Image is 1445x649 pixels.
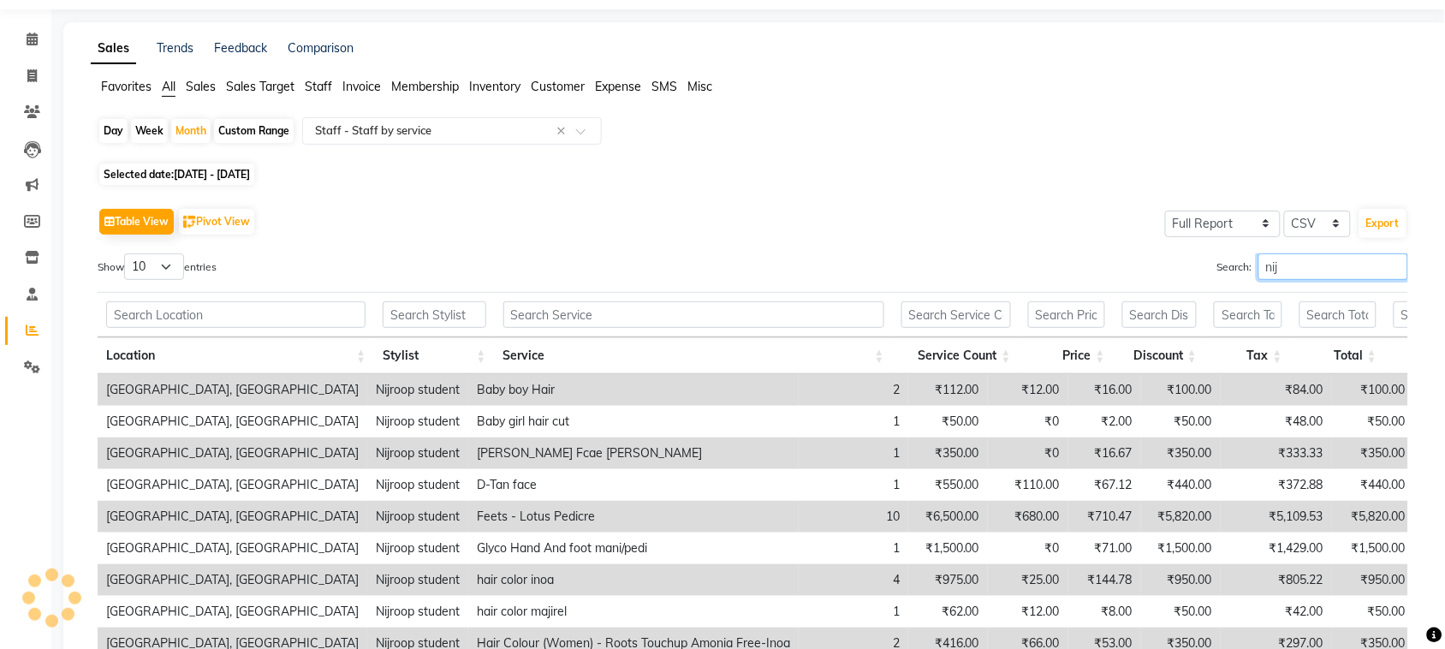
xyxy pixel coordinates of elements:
img: pivot.png [183,216,196,229]
td: Baby boy Hair [468,374,799,406]
td: 1 [799,406,908,438]
th: Service: activate to sort column ascending [495,337,893,374]
span: Favorites [101,79,152,94]
input: Search Price [1028,301,1105,328]
button: Table View [99,209,174,235]
td: 1 [799,438,908,469]
td: ₹5,109.53 [1221,501,1332,533]
td: ₹50.00 [1141,596,1221,628]
th: Discount: activate to sort column ascending [1114,337,1205,374]
td: ₹100.00 [1332,374,1414,406]
td: [GEOGRAPHIC_DATA], [GEOGRAPHIC_DATA] [98,374,367,406]
td: 4 [799,564,908,596]
td: [GEOGRAPHIC_DATA], [GEOGRAPHIC_DATA] [98,501,367,533]
td: 1 [799,533,908,564]
span: Expense [595,79,641,94]
td: hair color majirel [468,596,799,628]
td: ₹950.00 [1141,564,1221,596]
td: Nijroop student [367,501,468,533]
td: [GEOGRAPHIC_DATA], [GEOGRAPHIC_DATA] [98,406,367,438]
span: All [162,79,175,94]
td: ₹372.88 [1221,469,1332,501]
span: Sales [186,79,216,94]
td: 1 [799,469,908,501]
td: D-Tan face [468,469,799,501]
td: [GEOGRAPHIC_DATA], [GEOGRAPHIC_DATA] [98,596,367,628]
td: ₹350.00 [1141,438,1221,469]
button: Export [1359,209,1406,238]
td: ₹1,500.00 [1141,533,1221,564]
td: ₹1,500.00 [908,533,988,564]
td: ₹50.00 [1141,406,1221,438]
td: ₹16.67 [1068,438,1141,469]
td: ₹12.00 [988,596,1068,628]
span: Inventory [469,79,520,94]
td: ₹25.00 [988,564,1068,596]
div: Custom Range [214,119,294,143]
td: ₹680.00 [988,501,1068,533]
button: Pivot View [179,209,254,235]
td: Baby girl hair cut [468,406,799,438]
td: ₹0 [988,438,1068,469]
td: ₹6,500.00 [908,501,988,533]
th: Tax: activate to sort column ascending [1205,337,1291,374]
td: Nijroop student [367,406,468,438]
span: Membership [391,79,459,94]
td: 2 [799,374,908,406]
label: Show entries [98,253,217,280]
td: [GEOGRAPHIC_DATA], [GEOGRAPHIC_DATA] [98,438,367,469]
input: Search Total [1299,301,1377,328]
td: ₹550.00 [908,469,988,501]
th: Price: activate to sort column ascending [1020,337,1114,374]
span: SMS [651,79,677,94]
div: Day [99,119,128,143]
td: Nijroop student [367,533,468,564]
td: 1 [799,596,908,628]
span: Misc [687,79,712,94]
td: [PERSON_NAME] Fcae [PERSON_NAME] [468,438,799,469]
a: Trends [157,40,193,56]
span: Selected date: [99,164,254,185]
td: ₹144.78 [1068,564,1141,596]
td: ₹1,429.00 [1221,533,1332,564]
input: Search Service [503,301,884,328]
input: Search Discount [1122,301,1197,328]
td: ₹0 [988,533,1068,564]
th: Stylist: activate to sort column ascending [374,337,494,374]
td: ₹333.33 [1221,438,1332,469]
td: ₹2.00 [1068,406,1141,438]
td: Glyco Hand And foot mani/pedi [468,533,799,564]
td: Nijroop student [367,596,468,628]
th: Service Count: activate to sort column ascending [893,337,1020,374]
td: ₹50.00 [1332,406,1414,438]
label: Search: [1217,253,1408,280]
td: ₹112.00 [908,374,988,406]
td: ₹42.00 [1221,596,1332,628]
select: Showentries [124,253,184,280]
a: Feedback [214,40,267,56]
span: Sales Target [226,79,294,94]
input: Search Service Count [901,301,1011,328]
td: [GEOGRAPHIC_DATA], [GEOGRAPHIC_DATA] [98,533,367,564]
td: ₹5,820.00 [1332,501,1414,533]
td: ₹8.00 [1068,596,1141,628]
span: Invoice [342,79,381,94]
a: Comparison [288,40,354,56]
span: [DATE] - [DATE] [174,168,250,181]
input: Search Tax [1214,301,1282,328]
input: Search: [1258,253,1408,280]
th: Location: activate to sort column ascending [98,337,374,374]
td: Nijroop student [367,374,468,406]
td: [GEOGRAPHIC_DATA], [GEOGRAPHIC_DATA] [98,469,367,501]
td: ₹350.00 [908,438,988,469]
div: Week [131,119,168,143]
td: ₹16.00 [1068,374,1141,406]
td: ₹440.00 [1141,469,1221,501]
td: ₹710.47 [1068,501,1141,533]
td: Nijroop student [367,438,468,469]
span: Staff [305,79,332,94]
td: ₹950.00 [1332,564,1414,596]
div: Month [171,119,211,143]
td: ₹440.00 [1332,469,1414,501]
td: Feets - Lotus Pedicre [468,501,799,533]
